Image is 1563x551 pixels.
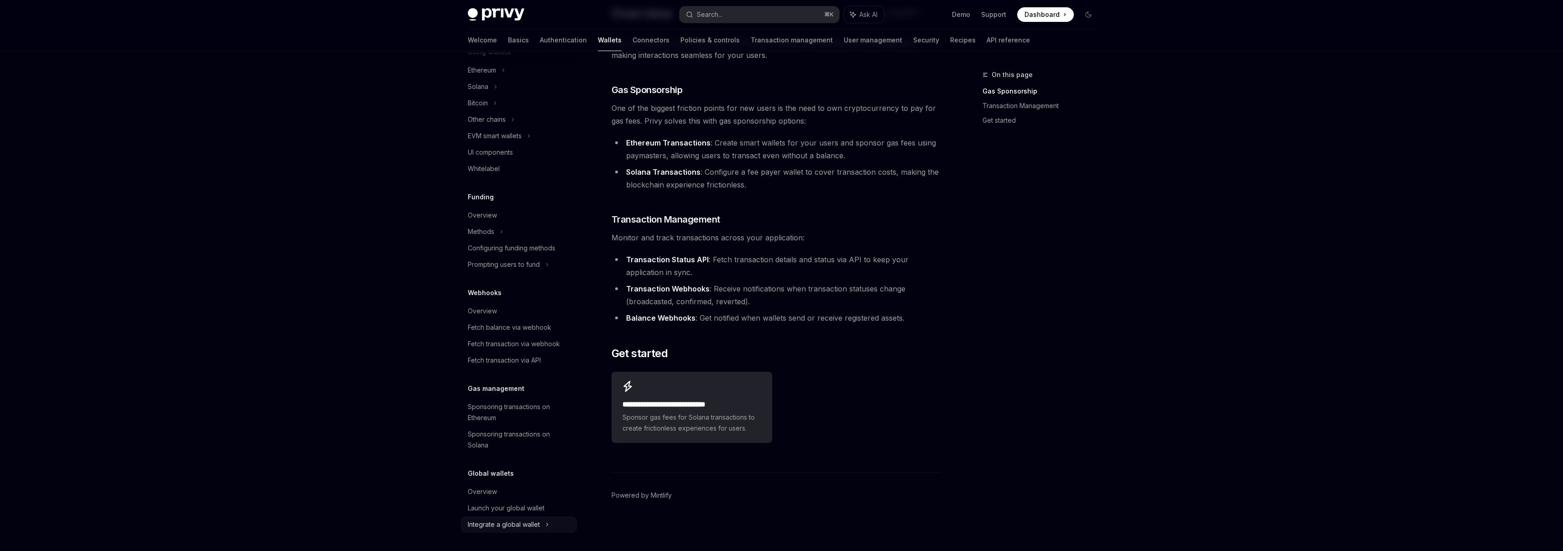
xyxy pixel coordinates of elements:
[460,319,577,336] a: Fetch balance via webhook
[468,401,572,423] div: Sponsoring transactions on Ethereum
[468,519,540,530] div: Integrate a global wallet
[983,99,1103,113] a: Transaction Management
[1025,10,1060,19] span: Dashboard
[468,226,494,237] div: Methods
[612,312,941,324] li: : Get notified when wallets send or receive registered assets.
[612,136,941,162] li: : Create smart wallets for your users and sponsor gas fees using paymasters, allowing users to tr...
[468,163,500,174] div: Whitelabel
[612,491,672,500] a: Powered by Mintlify
[626,167,700,177] strong: Solana Transactions
[468,338,560,349] div: Fetch transaction via webhook
[468,98,488,109] div: Bitcoin
[468,210,497,221] div: Overview
[992,69,1033,80] span: On this page
[468,468,514,479] h5: Global wallets
[983,113,1103,128] a: Get started
[612,282,941,308] li: : Receive notifications when transaction statuses change (broadcasted, confirmed, reverted).
[460,240,577,256] a: Configuring funding methods
[468,429,572,451] div: Sponsoring transactions on Solana
[460,426,577,453] a: Sponsoring transactions on Solana
[612,83,683,96] span: Gas Sponsorship
[633,29,669,51] a: Connectors
[468,287,502,298] h5: Webhooks
[626,255,709,264] strong: Transaction Status API
[460,207,577,224] a: Overview
[460,161,577,177] a: Whitelabel
[952,10,970,19] a: Demo
[468,486,497,497] div: Overview
[468,81,488,92] div: Solana
[468,259,540,270] div: Prompting users to fund
[981,10,1006,19] a: Support
[612,346,668,361] span: Get started
[460,352,577,369] a: Fetch transaction via API
[859,10,878,19] span: Ask AI
[844,29,902,51] a: User management
[460,336,577,352] a: Fetch transaction via webhook
[622,412,761,434] span: Sponsor gas fees for Solana transactions to create frictionless experiences for users.
[460,483,577,500] a: Overview
[983,84,1103,99] a: Gas Sponsorship
[468,503,544,514] div: Launch your global wallet
[460,500,577,516] a: Launch your global wallet
[612,166,941,191] li: : Configure a fee payer wallet to cover transaction costs, making the blockchain experience frict...
[468,355,541,366] div: Fetch transaction via API
[468,65,496,76] div: Ethereum
[468,243,555,254] div: Configuring funding methods
[824,11,834,18] span: ⌘ K
[460,144,577,161] a: UI components
[626,138,711,147] strong: Ethereum Transactions
[460,303,577,319] a: Overview
[950,29,976,51] a: Recipes
[508,29,529,51] a: Basics
[468,192,494,203] h5: Funding
[1081,7,1096,22] button: Toggle dark mode
[468,383,524,394] h5: Gas management
[468,8,524,21] img: dark logo
[460,399,577,426] a: Sponsoring transactions on Ethereum
[468,130,522,141] div: EVM smart wallets
[680,6,839,23] button: Search...⌘K
[468,322,551,333] div: Fetch balance via webhook
[540,29,587,51] a: Authentication
[468,114,506,125] div: Other chains
[844,6,884,23] button: Ask AI
[612,231,941,244] span: Monitor and track transactions across your application:
[626,284,710,293] strong: Transaction Webhooks
[751,29,833,51] a: Transaction management
[913,29,939,51] a: Security
[612,253,941,279] li: : Fetch transaction details and status via API to keep your application in sync.
[468,29,497,51] a: Welcome
[468,147,513,158] div: UI components
[612,102,941,127] span: One of the biggest friction points for new users is the need to own cryptocurrency to pay for gas...
[697,9,722,20] div: Search...
[468,306,497,317] div: Overview
[626,313,695,322] strong: Balance Webhooks
[680,29,740,51] a: Policies & controls
[1017,7,1074,22] a: Dashboard
[612,213,720,226] span: Transaction Management
[987,29,1030,51] a: API reference
[598,29,622,51] a: Wallets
